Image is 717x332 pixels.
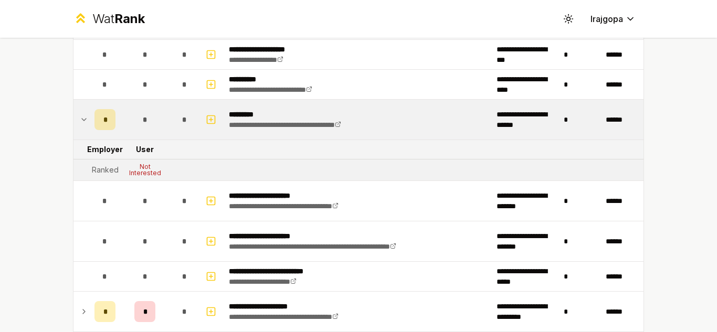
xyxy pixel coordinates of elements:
[114,11,145,26] span: Rank
[120,140,170,159] td: User
[92,10,145,27] div: Wat
[582,9,644,28] button: lrajgopa
[90,140,120,159] td: Employer
[92,165,119,175] div: Ranked
[591,13,623,25] span: lrajgopa
[124,164,166,176] div: Not Interested
[73,10,145,27] a: WatRank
